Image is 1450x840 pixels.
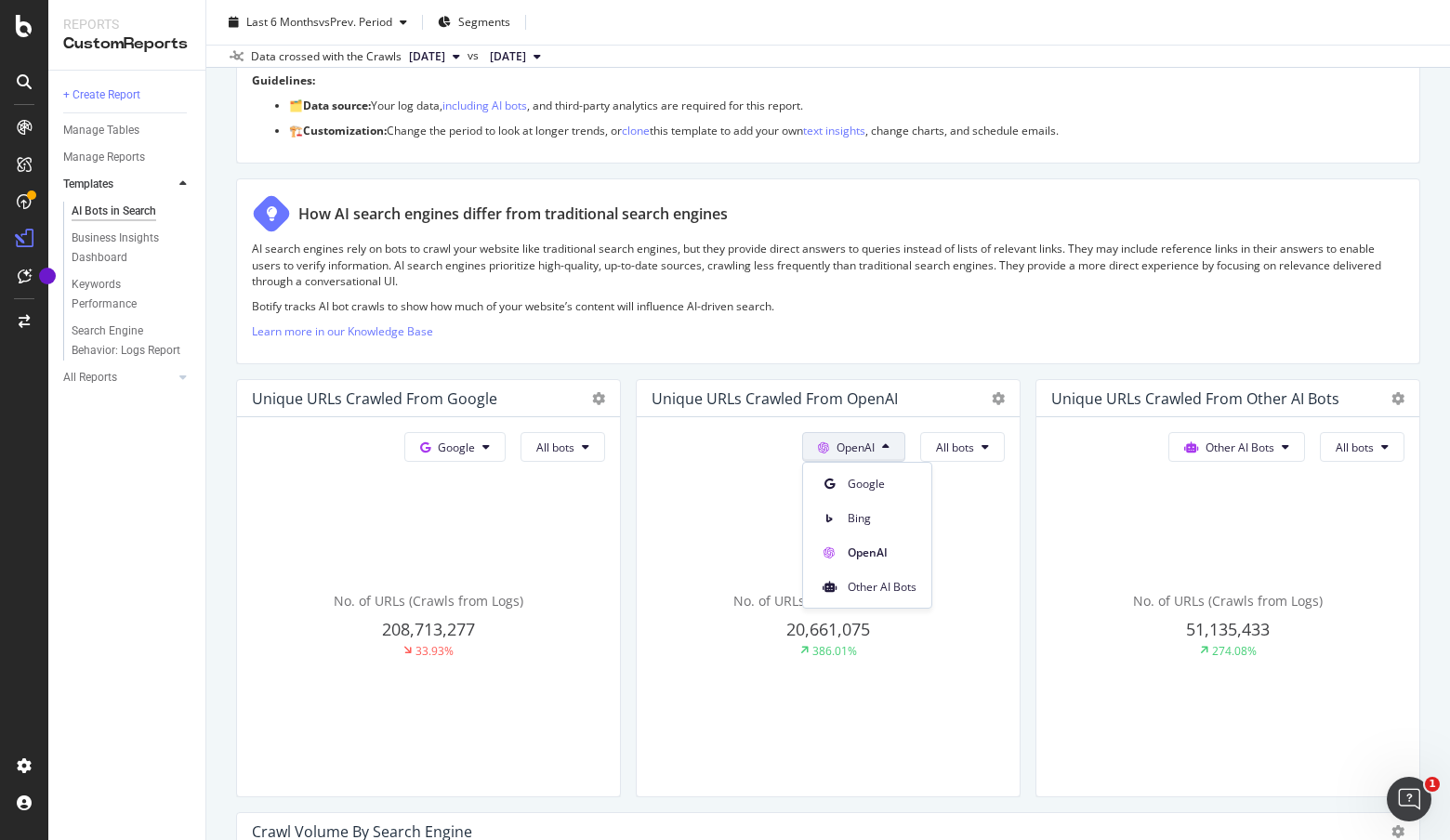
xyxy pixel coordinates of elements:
span: OpenAI [848,545,916,561]
span: vs [468,47,482,64]
div: + Create Report [63,85,140,105]
div: How AI search engines differ from traditional search engines [298,203,728,225]
a: + Create Report [63,85,192,105]
span: 208,713,277 [382,618,475,640]
div: Templates [63,175,113,194]
p: 🗂️ Your log data, , and third-party analytics are required for this report. [289,98,1404,113]
div: This report shows AI bot interaction with your website and its impact on your organic traffic.Gui... [236,10,1420,164]
span: 1 [1425,777,1440,792]
iframe: Intercom live chat [1387,777,1431,821]
span: Google [848,476,916,492]
span: Bing [848,510,916,527]
a: including AI bots [442,98,527,113]
p: Botify tracks AI bot crawls to show how much of your website’s content will influence AI-driven s... [252,298,1404,314]
div: Data crossed with the Crawls [251,48,402,65]
a: All Reports [63,368,174,387]
div: CustomReports [63,33,191,55]
div: Unique URLs Crawled from Google [252,389,497,408]
div: Unique URLs Crawled from Other AI BotsOther AI BotsAll botsNo. of URLs (Crawls from Logs)51,135,4... [1035,379,1420,797]
strong: Data source: [303,98,371,113]
a: Manage Reports [63,148,192,167]
button: OpenAI [802,432,905,462]
span: OpenAI [837,440,875,455]
div: 33.93% [415,643,454,659]
a: Learn more in our Knowledge Base [252,323,433,339]
span: No. of URLs (Crawls from Logs) [1133,592,1323,610]
button: All bots [920,432,1005,462]
span: Other AI Bots [1206,440,1274,455]
a: Keywords Performance [72,275,192,314]
div: Business Insights Dashboard [72,229,178,268]
div: AI Bots in Search [72,202,156,221]
div: Manage Tables [63,121,139,140]
span: Segments [458,14,510,30]
span: vs Prev. Period [319,14,392,30]
p: AI search engines rely on bots to crawl your website like traditional search engines, but they pr... [252,241,1404,288]
strong: Guidelines: [252,72,315,88]
span: All bots [936,440,974,455]
span: 20,661,075 [786,618,870,640]
p: 🏗️ Change the period to look at longer trends, or this template to add your own , change charts, ... [289,123,1404,138]
a: Search Engine Behavior: Logs Report [72,322,192,361]
div: Search Engine Behavior: Logs Report [72,322,181,361]
button: [DATE] [402,46,468,68]
div: Unique URLs Crawled from Other AI Bots [1051,389,1339,408]
button: Last 6 MonthsvsPrev. Period [221,7,415,37]
button: Other AI Bots [1168,432,1305,462]
a: text insights [803,123,865,138]
div: Unique URLs Crawled from OpenAIOpenAIAll botsNo. of URLs (Crawls from Logs)20,661,075386.01% [636,379,1021,797]
div: Unique URLs Crawled from OpenAI [652,389,898,408]
div: Keywords Performance [72,275,176,314]
span: All bots [1336,440,1374,455]
a: Business Insights Dashboard [72,229,192,268]
button: Segments [430,7,518,37]
button: [DATE] [482,46,548,68]
span: 51,135,433 [1186,618,1270,640]
span: Last 6 Months [246,14,319,30]
button: Google [404,432,506,462]
div: Reports [63,15,191,33]
div: 274.08% [1212,643,1257,659]
span: No. of URLs (Crawls from Logs) [334,592,523,610]
span: Google [438,440,475,455]
span: No. of URLs (Crawls from Logs) [733,592,923,610]
a: Templates [63,175,174,194]
div: Unique URLs Crawled from GoogleGoogleAll botsNo. of URLs (Crawls from Logs)208,713,27733.93% [236,379,621,797]
span: Other AI Bots [848,579,916,596]
div: Tooltip anchor [39,268,56,284]
div: 386.01% [812,643,857,659]
span: All bots [536,440,574,455]
div: All Reports [63,368,117,387]
a: Manage Tables [63,121,192,140]
span: 2025 Feb. 20th [490,48,526,65]
div: How AI search engines differ from traditional search enginesAI search engines rely on bots to cra... [236,178,1420,364]
span: 2025 Sep. 8th [409,48,445,65]
button: All bots [521,432,605,462]
a: AI Bots in Search [72,202,192,221]
div: Manage Reports [63,148,145,167]
a: clone [622,123,650,138]
strong: Customization: [303,123,387,138]
button: All bots [1320,432,1404,462]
